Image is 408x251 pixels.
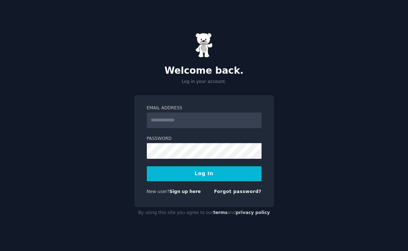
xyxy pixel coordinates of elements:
[213,210,227,215] a: terms
[147,105,262,111] label: Email Address
[147,136,262,142] label: Password
[134,65,274,77] h2: Welcome back.
[134,79,274,85] p: Log in your account.
[195,33,213,58] img: Gummy Bear
[169,189,201,194] a: Sign up here
[134,207,274,219] div: By using this site you agree to our and
[214,189,262,194] a: Forgot password?
[236,210,270,215] a: privacy policy
[147,166,262,181] button: Log In
[147,189,170,194] span: New user?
